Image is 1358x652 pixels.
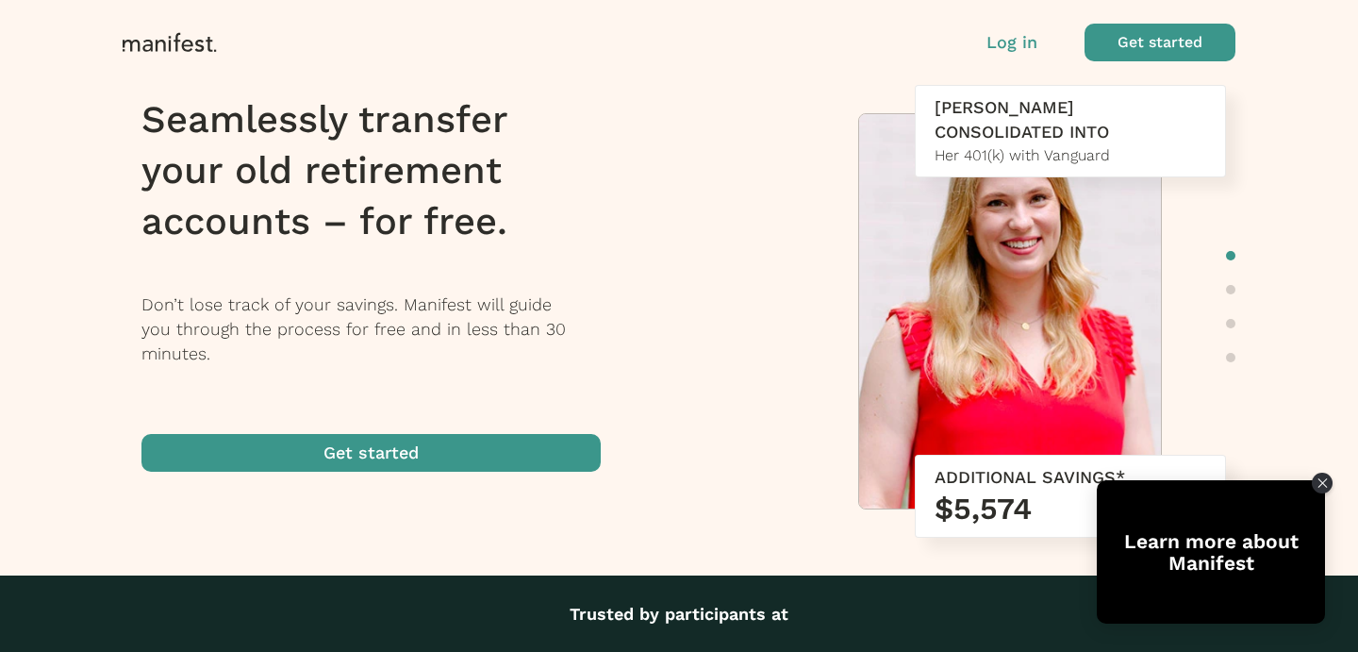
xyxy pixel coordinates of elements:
[141,293,625,366] p: Don’t lose track of your savings. Manifest will guide you through the process for free and in les...
[1312,473,1333,493] div: Close Tolstoy widget
[935,465,1206,490] div: ADDITIONAL SAVINGS*
[935,144,1206,167] div: Her 401(k) with Vanguard
[859,114,1161,518] img: Meredith
[1097,480,1325,624] div: Tolstoy bubble widget
[141,94,625,247] h1: Seamlessly transfer your old retirement accounts – for free.
[1097,480,1325,624] div: Open Tolstoy widget
[141,434,601,472] button: Get started
[935,490,1206,527] h3: $5,574
[935,95,1206,144] div: [PERSON_NAME] CONSOLIDATED INTO
[1097,530,1325,574] div: Learn more about Manifest
[986,30,1037,55] button: Log in
[1097,480,1325,624] div: Open Tolstoy
[1085,24,1235,61] button: Get started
